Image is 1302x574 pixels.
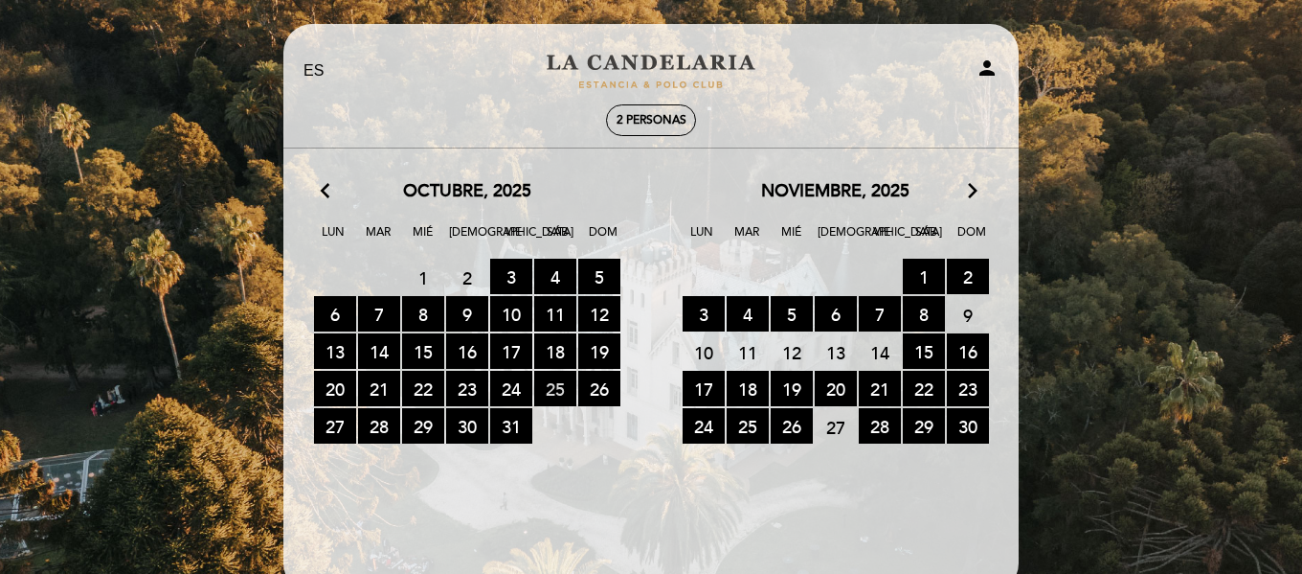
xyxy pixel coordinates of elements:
[815,409,857,445] span: 27
[859,296,901,332] span: 7
[490,259,532,294] span: 3
[903,259,945,294] span: 1
[903,371,945,406] span: 22
[531,45,771,98] a: LA [PERSON_NAME]
[773,222,811,258] span: Mié
[539,222,577,258] span: Sáb
[578,296,620,332] span: 12
[771,334,813,370] span: 12
[358,296,400,332] span: 7
[490,296,532,332] span: 10
[578,371,620,406] span: 26
[402,371,444,406] span: 22
[314,408,356,444] span: 27
[314,296,356,332] span: 6
[953,222,991,258] span: Dom
[771,371,813,406] span: 19
[947,259,989,294] span: 2
[534,296,576,332] span: 11
[584,222,622,258] span: Dom
[859,371,901,406] span: 21
[728,222,766,258] span: Mar
[402,260,444,295] span: 1
[494,222,532,258] span: Vie
[947,297,989,333] span: 9
[358,333,400,369] span: 14
[903,333,945,369] span: 15
[859,408,901,444] span: 28
[404,222,442,258] span: Mié
[683,334,725,370] span: 10
[908,222,946,258] span: Sáb
[403,179,531,204] span: octubre, 2025
[683,371,725,406] span: 17
[976,57,999,80] i: person
[359,222,397,258] span: Mar
[903,296,945,332] span: 8
[449,222,487,258] span: [DEMOGRAPHIC_DATA]
[815,296,857,332] span: 6
[903,408,945,444] span: 29
[446,333,488,369] span: 16
[534,371,576,406] span: 25
[683,296,725,332] span: 3
[314,333,356,369] span: 13
[683,408,725,444] span: 24
[617,113,686,127] span: 2 personas
[727,371,769,406] span: 18
[727,334,769,370] span: 11
[947,408,989,444] span: 30
[947,333,989,369] span: 16
[683,222,721,258] span: Lun
[727,296,769,332] span: 4
[402,333,444,369] span: 15
[815,371,857,406] span: 20
[859,334,901,370] span: 14
[314,371,356,406] span: 20
[727,408,769,444] span: 25
[578,259,620,294] span: 5
[358,408,400,444] span: 28
[761,179,909,204] span: noviembre, 2025
[402,408,444,444] span: 29
[446,371,488,406] span: 23
[947,371,989,406] span: 23
[490,371,532,406] span: 24
[534,259,576,294] span: 4
[402,296,444,332] span: 8
[321,179,338,204] i: arrow_back_ios
[446,296,488,332] span: 9
[863,222,901,258] span: Vie
[815,334,857,370] span: 13
[446,408,488,444] span: 30
[314,222,352,258] span: Lun
[818,222,856,258] span: [DEMOGRAPHIC_DATA]
[771,296,813,332] span: 5
[446,260,488,295] span: 2
[976,57,999,86] button: person
[490,333,532,369] span: 17
[578,333,620,369] span: 19
[490,408,532,444] span: 31
[534,333,576,369] span: 18
[964,179,981,204] i: arrow_forward_ios
[358,371,400,406] span: 21
[771,408,813,444] span: 26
